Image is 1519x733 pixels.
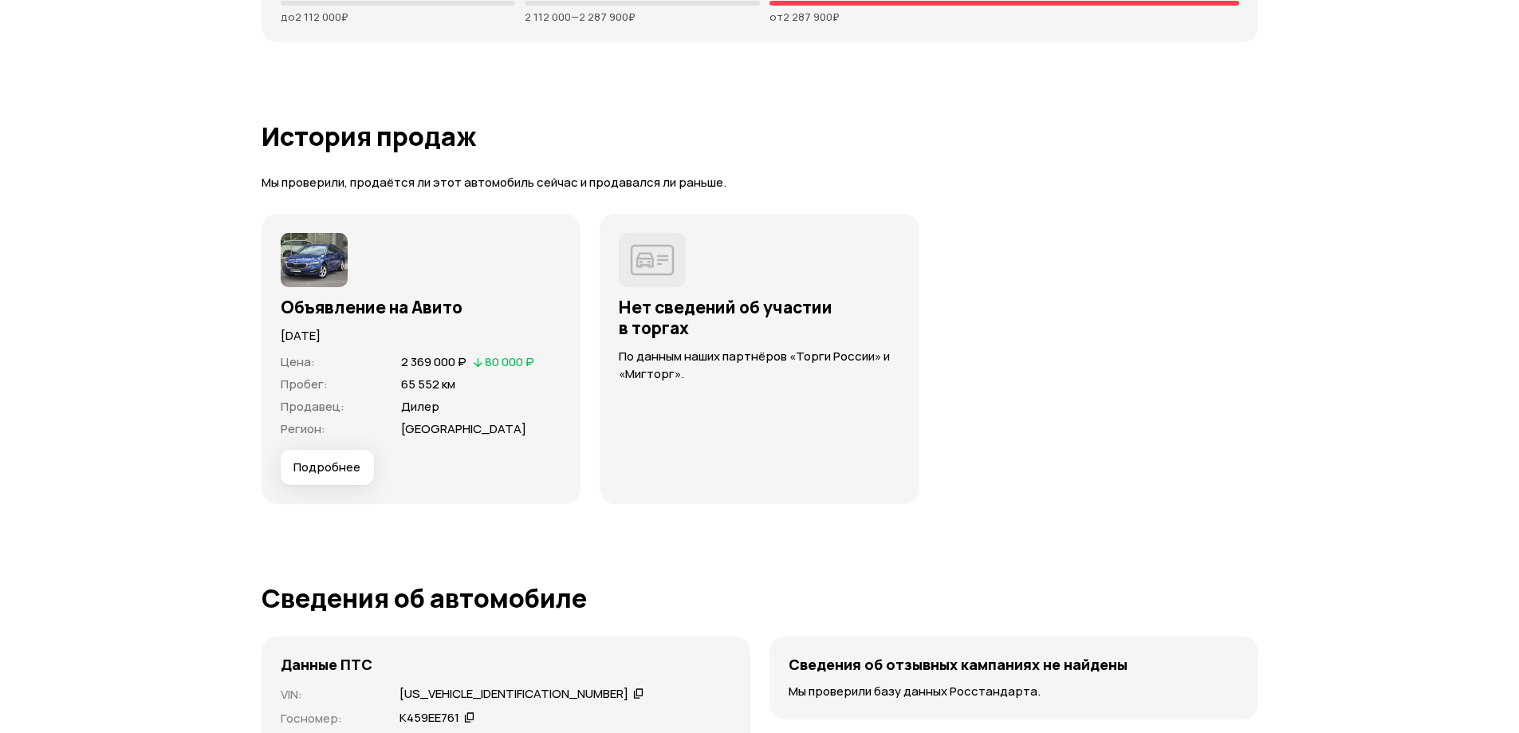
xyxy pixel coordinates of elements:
h4: Сведения об отзывных кампаниях не найдены [789,656,1127,673]
span: 65 552 км [401,376,455,392]
p: Мы проверили, продаётся ли этот автомобиль сейчас и продавался ли раньше. [262,175,1258,191]
h1: Сведения об автомобиле [262,584,1258,613]
div: [US_VEHICLE_IDENTIFICATION_NUMBER] [399,686,628,703]
p: Мы проверили базу данных Росстандарта. [789,683,1239,700]
h3: Нет сведений об участии в торгах [619,297,900,338]
span: Пробег : [281,376,328,392]
button: Подробнее [281,450,374,485]
h4: Данные ПТС [281,656,372,673]
span: 2 369 000 ₽ [401,353,466,370]
h3: Объявление на Авито [281,297,562,317]
p: VIN : [281,686,380,703]
p: [DATE] [281,327,562,345]
h1: История продаж [262,122,1258,151]
p: Госномер : [281,710,380,727]
span: Продавец : [281,398,344,415]
p: до 2 112 000 ₽ [281,10,516,23]
span: 80 000 ₽ [485,353,534,370]
span: Регион : [281,420,325,437]
span: Дилер [401,398,439,415]
div: К459ЕЕ761 [399,710,459,727]
p: 2 112 000 — 2 287 900 ₽ [525,10,760,23]
span: Подробнее [293,459,360,475]
span: Цена : [281,353,315,370]
p: По данным наших партнёров «Торги России» и «Мигторг». [619,348,900,383]
p: от 2 287 900 ₽ [769,10,1239,23]
span: [GEOGRAPHIC_DATA] [401,420,526,437]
